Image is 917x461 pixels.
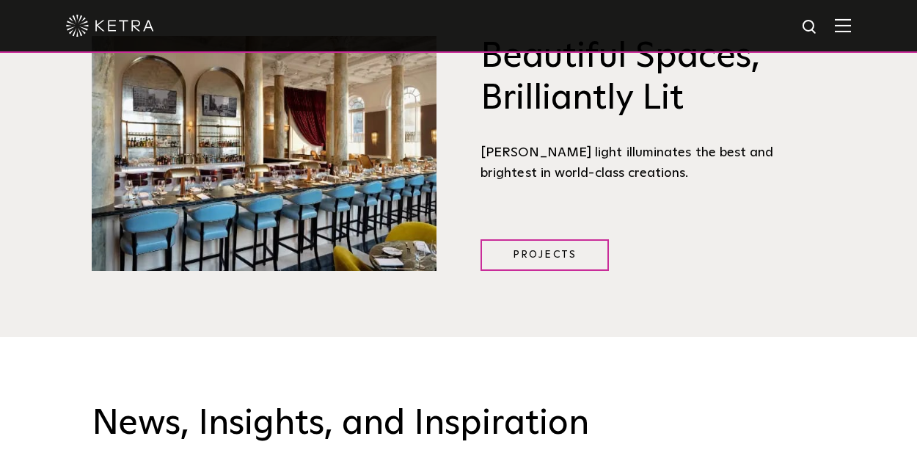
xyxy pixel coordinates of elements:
[92,36,436,271] img: Brilliantly Lit@2x
[92,403,825,446] h3: News, Insights, and Inspiration
[66,15,154,37] img: ketra-logo-2019-white
[481,239,609,271] a: Projects
[801,18,819,37] img: search icon
[835,18,851,32] img: Hamburger%20Nav.svg
[481,142,825,184] div: [PERSON_NAME] light illuminates the best and brightest in world-class creations.
[481,36,825,120] h3: Beautiful Spaces, Brilliantly Lit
